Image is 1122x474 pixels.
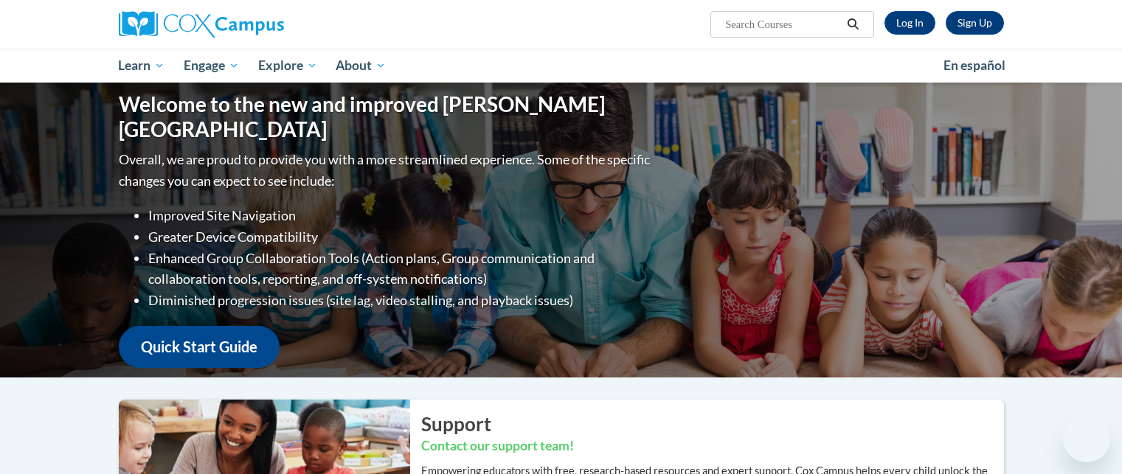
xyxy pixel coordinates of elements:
a: Quick Start Guide [119,326,280,368]
span: Engage [184,57,239,74]
iframe: Button to launch messaging window [1063,415,1110,462]
input: Search Courses [724,15,842,33]
li: Diminished progression issues (site lag, video stalling, and playback issues) [148,290,654,311]
a: Cox Campus [119,11,399,38]
h2: Support [421,411,1004,437]
li: Greater Device Compatibility [148,226,654,248]
a: Register [946,11,1004,35]
span: En español [943,57,1005,73]
a: Learn [109,49,175,83]
span: Explore [258,57,317,74]
li: Improved Site Navigation [148,205,654,226]
a: Engage [174,49,249,83]
a: Explore [249,49,327,83]
div: Main menu [97,49,1026,83]
p: Overall, we are proud to provide you with a more streamlined experience. Some of the specific cha... [119,149,654,192]
a: En español [934,50,1015,81]
button: Search [842,15,864,33]
span: Learn [118,57,165,74]
h1: Welcome to the new and improved [PERSON_NAME][GEOGRAPHIC_DATA] [119,92,654,142]
a: About [326,49,395,83]
img: Cox Campus [119,11,284,38]
h3: Contact our support team! [421,437,1004,456]
li: Enhanced Group Collaboration Tools (Action plans, Group communication and collaboration tools, re... [148,248,654,290]
a: Log In [884,11,935,35]
span: About [336,57,386,74]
